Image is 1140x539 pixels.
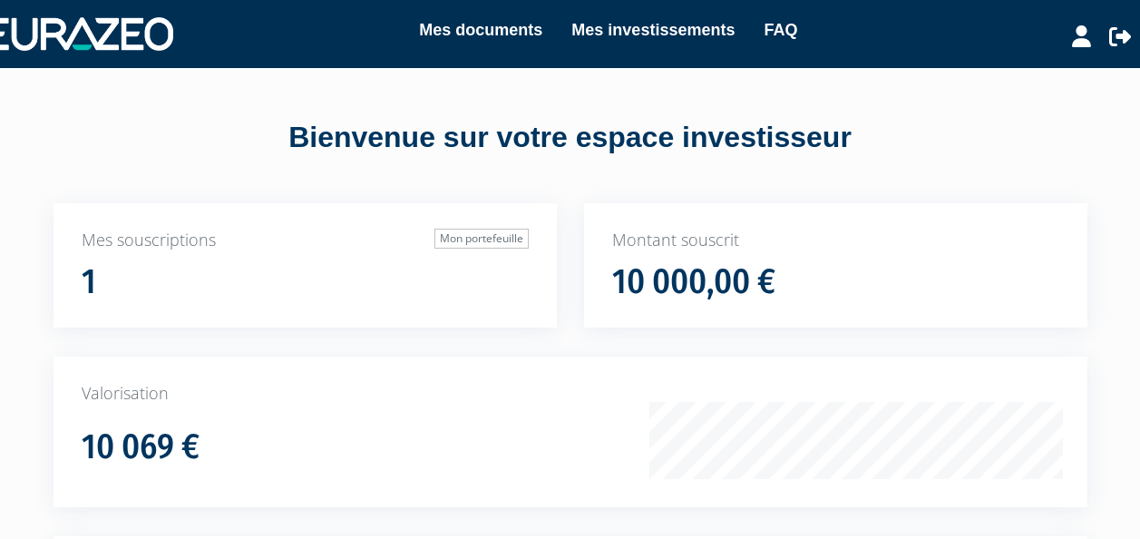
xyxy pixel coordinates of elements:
h1: 10 000,00 € [612,263,775,301]
div: Bienvenue sur votre espace investisseur [14,117,1126,159]
h1: 10 069 € [82,428,200,466]
h1: 1 [82,263,96,301]
a: Mon portefeuille [434,229,529,249]
p: Valorisation [82,382,1059,406]
a: Mes documents [419,17,542,43]
a: FAQ [764,17,797,43]
p: Montant souscrit [612,229,1059,252]
a: Mes investissements [571,17,735,43]
p: Mes souscriptions [82,229,529,252]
